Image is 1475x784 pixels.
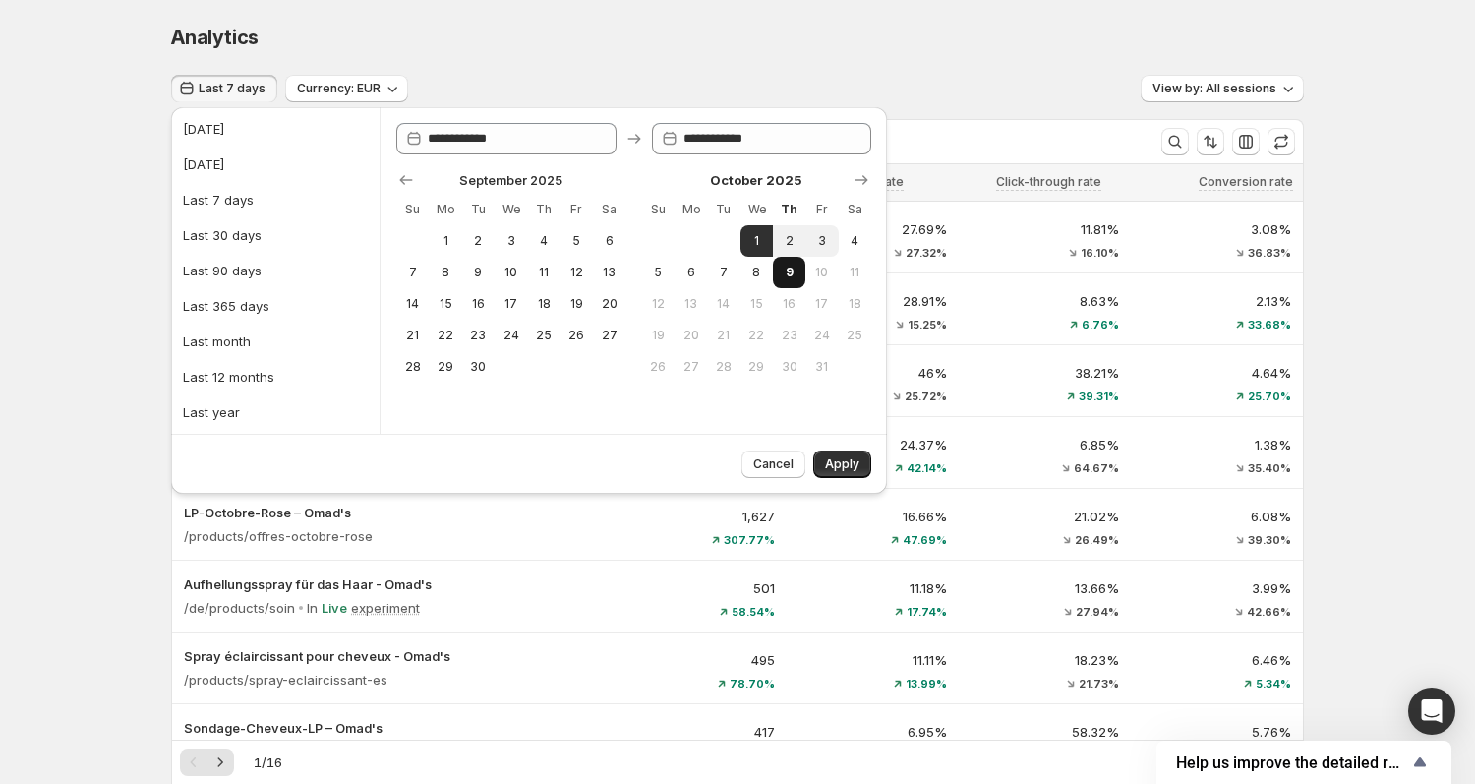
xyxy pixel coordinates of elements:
[1081,247,1119,259] span: 16.10%
[199,81,265,96] span: Last 7 days
[971,578,1119,598] p: 13.66%
[707,194,739,225] th: Tuesday
[682,202,699,217] span: Mo
[675,194,707,225] th: Monday
[1079,391,1119,402] span: 39.31%
[1143,219,1291,239] p: 3.08%
[593,225,625,257] button: Saturday September 6 2025
[527,288,560,320] button: Thursday September 18 2025
[601,202,618,217] span: Sa
[650,202,667,217] span: Su
[642,257,675,288] button: Sunday October 5 2025
[568,265,585,280] span: 12
[847,296,863,312] span: 18
[429,320,461,351] button: Monday September 22 2025
[642,351,675,383] button: Sunday October 26 2025
[1141,75,1304,102] button: View by: All sessions
[650,265,667,280] span: 5
[1176,754,1408,772] span: Help us improve the detailed report for A/B campaigns
[682,328,699,343] span: 20
[171,26,259,49] span: Analytics
[682,296,699,312] span: 13
[568,328,585,343] span: 26
[839,320,871,351] button: Saturday October 25 2025
[1161,128,1189,155] button: Search and filter results
[971,650,1119,670] p: 18.23%
[1408,688,1455,735] div: Open Intercom Messenger
[724,534,775,546] span: 307.77%
[907,462,947,474] span: 42.14%
[177,184,374,215] button: Last 7 days
[184,598,295,618] p: /de/products/soin
[184,718,603,738] button: Sondage-Cheveux-LP – Omad's
[404,328,421,343] span: 21
[502,202,519,217] span: We
[527,225,560,257] button: Thursday September 4 2025
[470,359,487,375] span: 30
[748,233,765,249] span: 1
[715,202,732,217] span: Tu
[462,194,495,225] th: Tuesday
[1176,751,1432,774] button: Show survey - Help us improve the detailed report for A/B campaigns
[593,288,625,320] button: Saturday September 20 2025
[183,332,251,351] div: Last month
[1143,435,1291,454] p: 1.38%
[1143,650,1291,670] p: 6.46%
[495,288,527,320] button: Wednesday September 17 2025
[307,598,318,618] p: In
[848,166,875,194] button: Show next month, November 2025
[535,328,552,343] span: 25
[396,320,429,351] button: Sunday September 21 2025
[675,288,707,320] button: Monday October 13 2025
[560,225,593,257] button: Friday September 5 2025
[839,225,871,257] button: Saturday October 4 2025
[429,257,461,288] button: Monday September 8 2025
[707,351,739,383] button: Tuesday October 28 2025
[560,257,593,288] button: Friday September 12 2025
[351,598,420,618] p: experiment
[1248,462,1291,474] span: 35.40%
[740,194,773,225] th: Wednesday
[773,194,805,225] th: Thursday
[396,257,429,288] button: Sunday September 7 2025
[903,534,947,546] span: 47.69%
[626,578,775,598] p: 501
[396,351,429,383] button: Sunday September 28 2025
[183,402,240,422] div: Last year
[1075,534,1119,546] span: 26.49%
[781,328,797,343] span: 23
[177,113,374,145] button: [DATE]
[626,722,775,742] p: 417
[715,296,732,312] span: 14
[650,359,667,375] span: 26
[682,359,699,375] span: 27
[707,320,739,351] button: Tuesday October 21 2025
[502,296,519,312] span: 17
[184,574,603,594] button: Aufhellungsspray für das Haar - Omad's
[740,225,773,257] button: Start of range Wednesday October 1 2025
[813,202,830,217] span: Fr
[495,194,527,225] th: Wednesday
[781,296,797,312] span: 16
[535,265,552,280] span: 11
[184,503,603,522] button: LP-Octobre-Rose – Omad's
[527,257,560,288] button: Thursday September 11 2025
[798,650,947,670] p: 11.11%
[171,75,277,102] button: Last 7 days
[183,296,269,316] div: Last 365 days
[184,646,603,666] button: Spray éclaircissant pour cheveux - Omad's
[470,328,487,343] span: 23
[1079,678,1119,690] span: 21.73%
[741,451,805,478] button: Cancel
[495,320,527,351] button: Wednesday September 24 2025
[180,749,234,776] nav: Pagination
[601,233,618,249] span: 6
[740,288,773,320] button: Wednesday October 15 2025
[798,578,947,598] p: 11.18%
[805,288,838,320] button: Friday October 17 2025
[642,194,675,225] th: Sunday
[437,265,453,280] span: 8
[1143,291,1291,311] p: 2.13%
